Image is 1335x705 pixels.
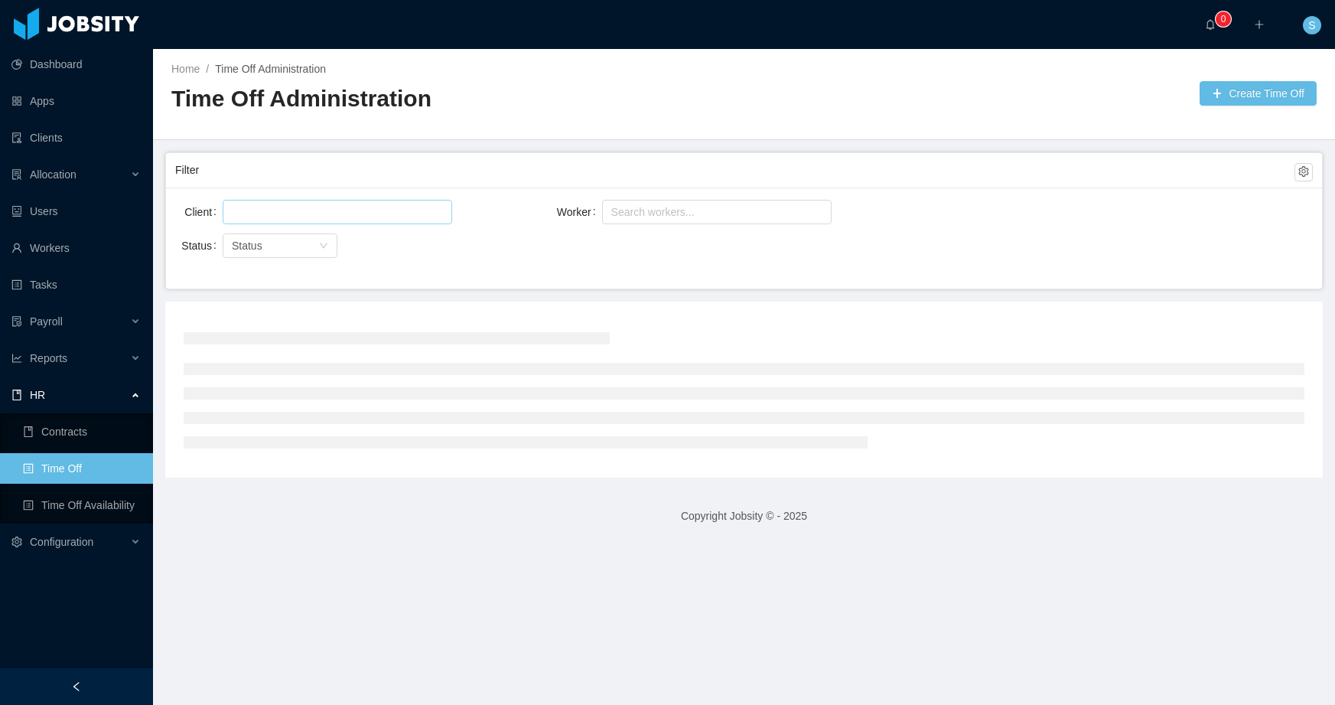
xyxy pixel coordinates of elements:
[184,206,223,218] label: Client
[215,63,326,75] a: Time Off Administration
[206,63,209,75] span: /
[23,490,141,521] a: icon: profileTime Off Availability
[11,86,141,116] a: icon: appstoreApps
[175,156,1294,184] div: Filter
[11,233,141,263] a: icon: userWorkers
[11,316,22,327] i: icon: file-protect
[181,240,223,252] label: Status
[1254,19,1265,30] i: icon: plus
[30,389,45,401] span: HR
[227,203,236,221] input: Client
[1294,163,1313,181] button: icon: setting
[557,206,602,218] label: Worker
[30,536,93,548] span: Configuration
[23,453,141,484] a: icon: profileTime Off
[611,204,809,220] div: Search workers...
[11,49,141,80] a: icon: pie-chartDashboard
[607,203,615,221] input: Worker
[11,269,141,300] a: icon: profileTasks
[11,196,141,227] a: icon: robotUsers
[319,241,328,252] i: icon: down
[11,537,22,547] i: icon: setting
[171,63,200,75] a: Home
[23,416,141,447] a: icon: bookContracts
[1205,19,1216,30] i: icon: bell
[11,353,22,364] i: icon: line-chart
[153,490,1335,543] footer: Copyright Jobsity © - 2025
[1200,81,1317,106] button: icon: plusCreate Time Off
[1216,11,1231,27] sup: 0
[11,122,141,153] a: icon: auditClients
[11,169,22,180] i: icon: solution
[30,352,67,364] span: Reports
[30,315,63,328] span: Payroll
[1308,16,1315,34] span: S
[11,390,22,400] i: icon: book
[171,83,744,115] h2: Time Off Administration
[232,240,262,252] span: Status
[30,168,77,181] span: Allocation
